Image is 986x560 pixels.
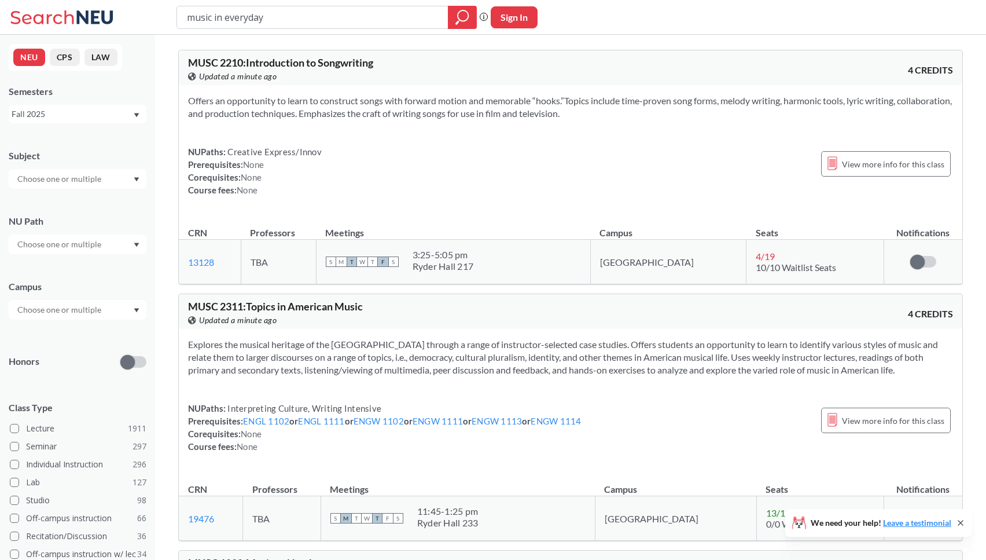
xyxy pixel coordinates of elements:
[188,257,214,268] a: 13128
[351,513,362,524] span: T
[341,513,351,524] span: M
[188,513,214,524] a: 19476
[354,416,404,426] a: ENGW 1102
[134,177,139,182] svg: Dropdown arrow
[388,257,399,267] span: S
[84,49,117,66] button: LAW
[367,257,378,267] span: T
[413,416,463,426] a: ENGW 1111
[137,530,146,543] span: 36
[10,529,146,544] label: Recitation/Discussion
[134,308,139,313] svg: Dropdown arrow
[766,507,790,518] span: 13 / 19
[756,251,775,262] span: 4 / 19
[10,421,146,436] label: Lecture
[9,235,146,254] div: Dropdown arrow
[243,416,289,426] a: ENGL 1102
[137,494,146,507] span: 98
[811,519,951,527] span: We need your help!
[321,471,595,496] th: Meetings
[491,6,538,28] button: Sign In
[590,215,746,240] th: Campus
[237,185,257,195] span: None
[9,300,146,320] div: Dropdown arrow
[10,475,146,490] label: Lab
[9,215,146,228] div: NU Path
[133,458,146,471] span: 296
[243,471,321,496] th: Professors
[756,471,884,496] th: Seats
[226,147,322,157] span: Creative Express/Innov
[188,402,582,453] div: NUPaths: Prerequisites: or or or or or Corequisites: Course fees:
[9,149,146,162] div: Subject
[448,6,477,29] div: magnifying glass
[330,513,341,524] span: S
[188,483,207,496] div: CRN
[372,513,382,524] span: T
[186,8,440,27] input: Class, professor, course number, "phrase"
[884,471,962,496] th: Notifications
[595,496,756,541] td: [GEOGRAPHIC_DATA]
[237,441,257,452] span: None
[10,439,146,454] label: Seminar
[884,215,962,240] th: Notifications
[243,159,264,170] span: None
[413,261,474,272] div: Ryder Hall 217
[455,9,469,25] svg: magnifying glass
[326,257,336,267] span: S
[9,280,146,293] div: Campus
[188,94,953,120] section: Offers an opportunity to learn to construct songs with forward motion and memorable “hooks.”Topic...
[842,413,944,428] span: View more info for this class
[10,493,146,508] label: Studio
[766,518,836,529] span: 0/0 Waitlist Seats
[417,517,479,529] div: Ryder Hall 233
[12,172,109,186] input: Choose one or multiple
[347,257,357,267] span: T
[417,506,479,517] div: 11:45 - 1:25 pm
[756,262,836,273] span: 10/10 Waitlist Seats
[128,422,146,435] span: 1911
[188,145,322,196] div: NUPaths: Prerequisites: Corequisites: Course fees:
[50,49,80,66] button: CPS
[413,249,474,261] div: 3:25 - 5:05 pm
[133,476,146,489] span: 127
[9,401,146,414] span: Class Type
[241,215,316,240] th: Professors
[133,440,146,453] span: 297
[590,240,746,284] td: [GEOGRAPHIC_DATA]
[243,496,321,541] td: TBA
[13,49,45,66] button: NEU
[9,355,39,368] p: Honors
[10,511,146,526] label: Off-campus instruction
[12,303,109,317] input: Choose one or multiple
[472,416,522,426] a: ENGW 1113
[134,243,139,247] svg: Dropdown arrow
[241,240,316,284] td: TBA
[12,108,133,120] div: Fall 2025
[134,113,139,118] svg: Dropdown arrow
[382,513,393,524] span: F
[842,157,944,171] span: View more info for this class
[316,215,590,240] th: Meetings
[595,471,756,496] th: Campus
[199,70,277,83] span: Updated a minute ago
[883,518,951,528] a: Leave a testimonial
[746,215,884,240] th: Seats
[12,237,109,251] input: Choose one or multiple
[336,257,347,267] span: M
[378,257,388,267] span: F
[9,85,146,98] div: Semesters
[9,169,146,189] div: Dropdown arrow
[188,300,363,313] span: MUSC 2311 : Topics in American Music
[531,416,581,426] a: ENGW 1114
[362,513,372,524] span: W
[137,512,146,525] span: 66
[298,416,344,426] a: ENGL 1111
[226,403,381,413] span: Interpreting Culture, Writing Intensive
[241,429,262,439] span: None
[199,314,277,327] span: Updated a minute ago
[9,105,146,123] div: Fall 2025Dropdown arrow
[188,56,373,69] span: MUSC 2210 : Introduction to Songwriting
[188,226,207,239] div: CRN
[393,513,403,524] span: S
